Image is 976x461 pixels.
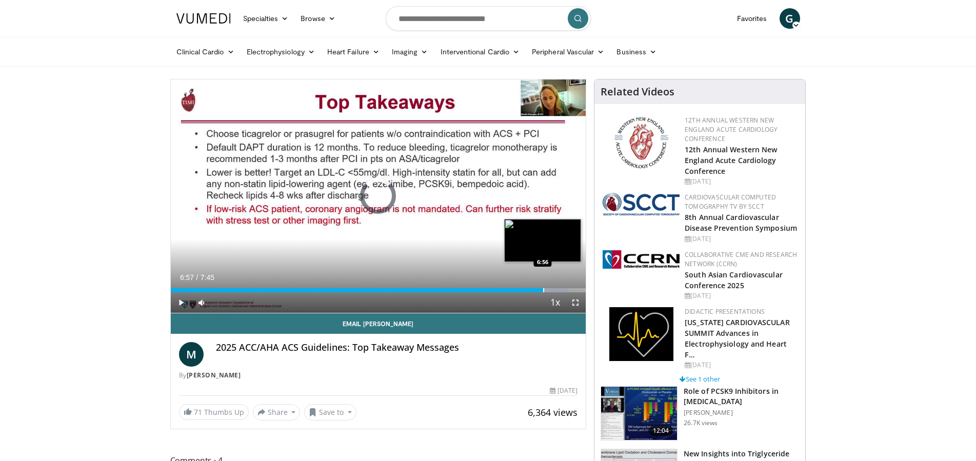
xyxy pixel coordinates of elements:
[434,42,526,62] a: Interventional Cardio
[528,406,577,418] span: 6,364 views
[601,386,799,440] a: 12:04 Role of PCSK9 Inhibitors in [MEDICAL_DATA] [PERSON_NAME] 26.7K views
[201,273,214,282] span: 7:45
[241,42,321,62] a: Electrophysiology
[684,409,799,417] p: [PERSON_NAME]
[685,317,790,359] a: [US_STATE] CARDIOVASCULAR SUMMIT Advances in Electrophysiology and Heart F…
[685,307,797,316] div: Didactic Presentations
[680,374,720,384] a: See 1 other
[216,342,578,353] h4: 2025 ACC/AHA ACS Guidelines: Top Takeaway Messages
[684,386,799,407] h3: Role of PCSK9 Inhibitors in [MEDICAL_DATA]
[194,407,202,417] span: 71
[179,404,249,420] a: 71 Thumbs Up
[170,42,241,62] a: Clinical Cardio
[187,371,241,379] a: [PERSON_NAME]
[685,145,777,176] a: 12th Annual Western New England Acute Cardiology Conference
[550,386,577,395] div: [DATE]
[685,193,776,211] a: Cardiovascular Computed Tomography TV by SCCT
[545,292,565,313] button: Playback Rate
[565,292,586,313] button: Fullscreen
[601,387,677,440] img: 3346fd73-c5f9-4d1f-bb16-7b1903aae427.150x105_q85_crop-smart_upscale.jpg
[685,270,783,290] a: South Asian Cardiovascular Conference 2025
[780,8,800,29] a: G
[684,419,718,427] p: 26.7K views
[176,13,231,24] img: VuMedi Logo
[253,404,301,420] button: Share
[685,291,797,300] div: [DATE]
[171,292,191,313] button: Play
[171,313,586,334] a: Email [PERSON_NAME]
[685,250,797,268] a: Collaborative CME and Research Network (CCRN)
[304,404,356,420] button: Save to
[237,8,295,29] a: Specialties
[685,360,797,370] div: [DATE]
[610,42,663,62] a: Business
[685,116,778,143] a: 12th Annual Western New England Acute Cardiology Conference
[603,250,680,269] img: a04ee3ba-8487-4636-b0fb-5e8d268f3737.png.150x105_q85_autocrop_double_scale_upscale_version-0.2.png
[685,212,797,233] a: 8th Annual Cardiovascular Disease Prevention Symposium
[731,8,773,29] a: Favorites
[191,292,212,313] button: Mute
[613,116,670,170] img: 0954f259-7907-4053-a817-32a96463ecc8.png.150x105_q85_autocrop_double_scale_upscale_version-0.2.png
[649,426,673,436] span: 12:04
[294,8,342,29] a: Browse
[601,86,674,98] h4: Related Videos
[179,371,578,380] div: By
[171,288,586,292] div: Progress Bar
[504,219,581,262] img: image.jpeg
[171,79,586,313] video-js: Video Player
[526,42,610,62] a: Peripheral Vascular
[685,234,797,244] div: [DATE]
[603,193,680,215] img: 51a70120-4f25-49cc-93a4-67582377e75f.png.150x105_q85_autocrop_double_scale_upscale_version-0.2.png
[386,42,434,62] a: Imaging
[386,6,591,31] input: Search topics, interventions
[196,273,198,282] span: /
[685,177,797,186] div: [DATE]
[321,42,386,62] a: Heart Failure
[609,307,673,361] img: 1860aa7a-ba06-47e3-81a4-3dc728c2b4cf.png.150x105_q85_autocrop_double_scale_upscale_version-0.2.png
[180,273,194,282] span: 6:57
[179,342,204,367] a: M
